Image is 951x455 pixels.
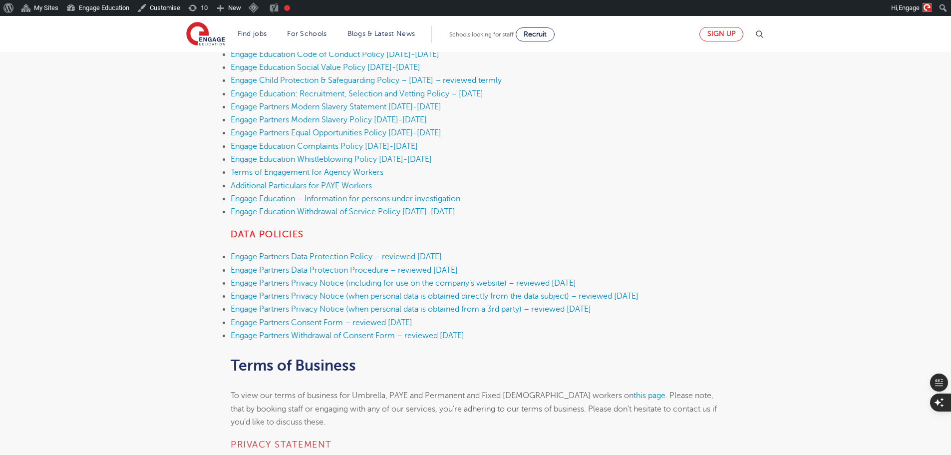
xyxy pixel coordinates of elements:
[231,207,455,216] a: Engage Education Withdrawal of Service Policy [DATE]-[DATE]
[284,5,290,11] div: Needs improvement
[231,439,720,451] h4: PRIVACY StATEMENT
[231,63,420,72] a: Engage Education Social Value Policy [DATE]-[DATE]
[516,27,555,41] a: Recruit
[347,30,415,37] a: Blogs & Latest News
[231,391,717,427] span: . Please note, that by booking staff or engaging with any of our services, you’re adhering to our...
[287,30,326,37] a: For Schools
[449,31,514,38] span: Schools looking for staff
[231,305,591,314] a: Engage Partners Privacy Notice (when personal data is obtained from a 3rd party) – reviewed [DATE]
[899,4,920,11] span: Engage
[231,89,483,98] a: Engage Education: Recruitment, Selection and Vetting Policy – [DATE]
[231,181,372,190] a: Additional Particulars for PAYE Workers
[231,229,304,239] strong: Data Policies
[186,22,225,47] img: Engage Education
[231,168,383,177] a: Terms of Engagement for Agency Workers
[231,115,427,124] a: Engage Partners Modern Slavery Policy [DATE]-[DATE]
[524,30,547,38] span: Recruit
[231,142,418,151] a: Engage Education Complaints Policy [DATE]-[DATE]
[238,30,267,37] a: Find jobs
[231,331,464,340] a: Engage Partners Withdrawal of Consent Form – reviewed [DATE]
[231,391,634,400] span: To view our terms of business for Umbrella, PAYE and Permanent and Fixed [DEMOGRAPHIC_DATA] worke...
[634,391,665,400] a: this page
[699,27,743,41] a: Sign up
[231,194,460,203] a: Engage Education – Information for persons under investigation
[231,50,439,59] a: Engage Education Code of Conduct Policy [DATE]-[DATE]
[231,252,442,261] a: Engage Partners Data Protection Policy – reviewed [DATE]
[231,318,412,327] a: Engage Partners Consent Form – reviewed [DATE]
[231,266,458,275] a: Engage Partners Data Protection Procedure – reviewed [DATE]
[231,128,441,137] a: Engage Partners Equal Opportunities Policy [DATE]-[DATE]
[231,292,638,301] a: Engage Partners Privacy Notice (when personal data is obtained directly from the data subject) – ...
[231,76,502,85] a: Engage Child Protection & Safeguarding Policy – [DATE] – reviewed termly
[231,357,720,374] h2: Terms of Business
[231,279,576,288] a: Engage Partners Privacy Notice (including for use on the company’s website) – reviewed [DATE]
[231,155,432,164] a: Engage Education Whistleblowing Policy [DATE]-[DATE]
[231,102,441,111] a: Engage Partners Modern Slavery Statement [DATE]-[DATE]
